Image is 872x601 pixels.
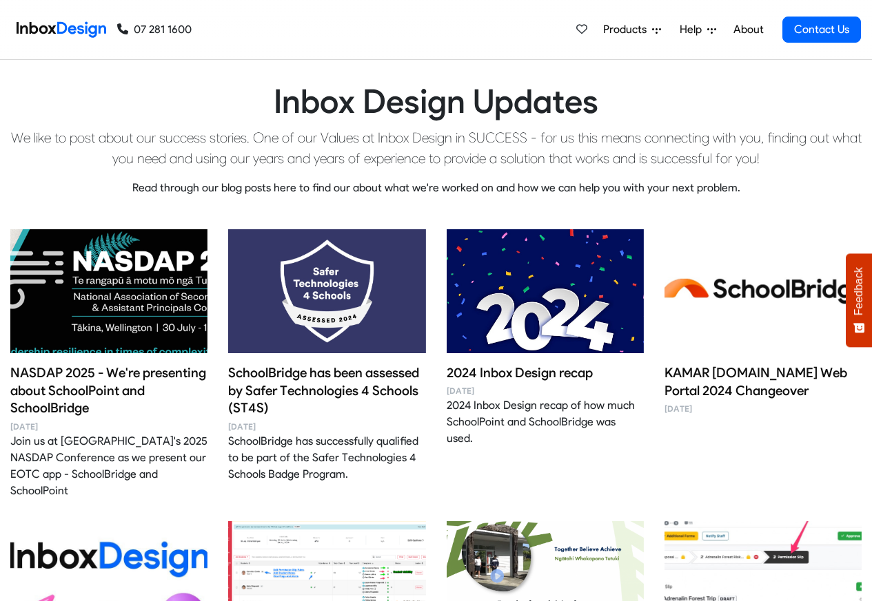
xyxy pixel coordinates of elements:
[10,209,207,374] img: NASDAP 2025 - We're presenting about SchoolPoint and SchoolBridge image
[228,421,425,433] time: [DATE]
[447,385,644,397] time: [DATE]
[665,364,862,400] h4: KAMAR [DOMAIN_NAME] Web Portal 2024 Changeover
[228,433,425,483] div: SchoolBridge has successfully qualified to be part of the Safer Technologies 4 Schools Badge Prog...
[228,229,425,483] a: SchoolBridge has been assessed by Safer Technologies 4 Schools (ST4S) image SchoolBridge has been...
[10,127,862,169] p: We like to post about our success stories. One of our Values at Inbox Design in SUCCESS - for us ...
[228,209,425,374] img: SchoolBridge has been assessed by Safer Technologies 4 Schools (ST4S) image
[680,21,707,38] span: Help
[10,433,207,499] div: Join us at [GEOGRAPHIC_DATA]'s 2025 NASDAP Conference as we present our EOTC app - SchoolBridge a...
[603,21,652,38] span: Products
[447,229,644,447] a: 2024 Inbox Design recap image 2024 Inbox Design recap [DATE] 2024 Inbox Design recap of how much ...
[228,364,425,418] h4: SchoolBridge has been assessed by Safer Technologies 4 Schools (ST4S)
[729,16,767,43] a: About
[10,421,207,433] time: [DATE]
[853,267,865,315] span: Feedback
[447,209,644,374] img: 2024 Inbox Design recap image
[782,17,861,43] a: Contact Us
[674,16,722,43] a: Help
[846,253,872,347] button: Feedback - Show survey
[447,397,644,447] div: 2024 Inbox Design recap of how much SchoolPoint and SchoolBridge was used.
[665,403,862,415] time: [DATE]
[10,229,207,500] a: NASDAP 2025 - We're presenting about SchoolPoint and SchoolBridge image NASDAP 2025 - We're prese...
[665,229,862,416] a: KAMAR school.kiwi Web Portal 2024 Changeover image KAMAR [DOMAIN_NAME] Web Portal 2024 Changeover...
[10,82,862,122] h1: Inbox Design Updates
[665,209,862,374] img: KAMAR school.kiwi Web Portal 2024 Changeover image
[10,364,207,418] h4: NASDAP 2025 - We're presenting about SchoolPoint and SchoolBridge
[117,21,192,38] a: 07 281 1600
[447,364,644,382] h4: 2024 Inbox Design recap
[598,16,667,43] a: Products
[10,180,862,196] p: Read through our blog posts here to find our about what we're worked on and how we can help you w...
